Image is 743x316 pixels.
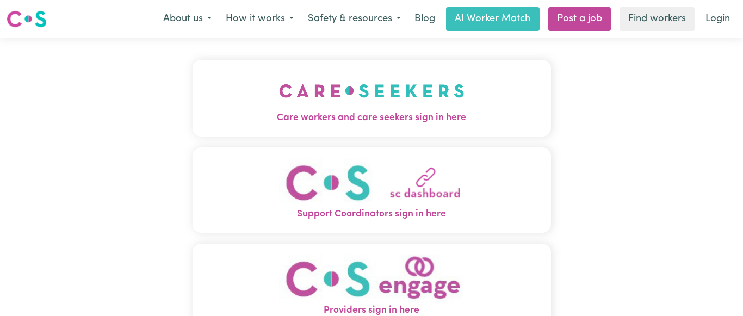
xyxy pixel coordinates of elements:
[193,111,551,125] span: Care workers and care seekers sign in here
[156,8,219,30] button: About us
[7,7,47,32] a: Careseekers logo
[408,7,442,31] a: Blog
[193,147,551,232] button: Support Coordinators sign in here
[699,7,736,31] a: Login
[7,9,47,29] img: Careseekers logo
[301,8,408,30] button: Safety & resources
[620,7,695,31] a: Find workers
[219,8,301,30] button: How it works
[548,7,611,31] a: Post a job
[446,7,540,31] a: AI Worker Match
[193,207,551,221] span: Support Coordinators sign in here
[193,60,551,136] button: Care workers and care seekers sign in here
